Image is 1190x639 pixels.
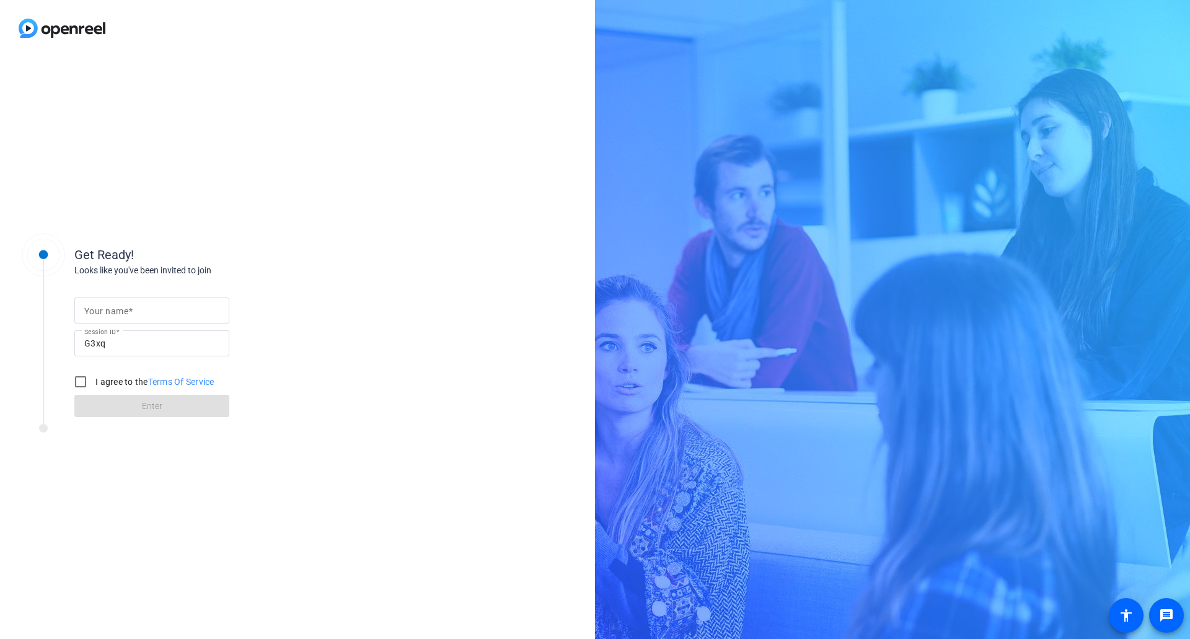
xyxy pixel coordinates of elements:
[84,328,116,335] mat-label: Session ID
[1119,608,1134,623] mat-icon: accessibility
[1159,608,1174,623] mat-icon: message
[74,264,322,277] div: Looks like you've been invited to join
[148,377,214,387] a: Terms Of Service
[74,245,322,264] div: Get Ready!
[93,376,214,388] label: I agree to the
[84,306,128,316] mat-label: Your name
